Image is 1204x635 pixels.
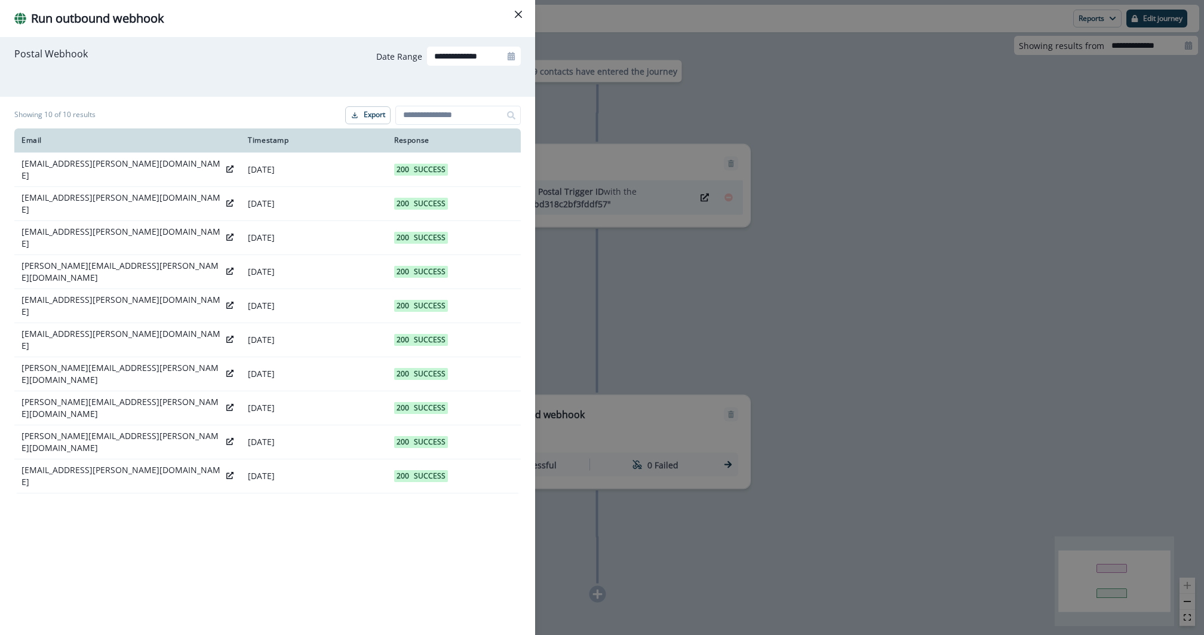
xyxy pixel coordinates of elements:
h1: Showing 10 of 10 results [14,111,96,119]
p: 200 [397,470,409,482]
p: [DATE] [248,368,380,380]
p: 200 [397,266,409,278]
p: [PERSON_NAME][EMAIL_ADDRESS][PERSON_NAME][DOMAIN_NAME] [21,430,222,454]
p: Success [414,334,446,346]
p: Success [414,300,446,312]
div: Response [394,136,514,145]
p: Export [364,111,385,119]
p: Postal Webhook [14,47,88,61]
p: 200 [397,436,409,448]
p: [PERSON_NAME][EMAIL_ADDRESS][PERSON_NAME][DOMAIN_NAME] [21,362,222,386]
p: 200 [397,232,409,244]
p: [DATE] [248,402,380,414]
p: [EMAIL_ADDRESS][PERSON_NAME][DOMAIN_NAME] [21,294,222,318]
p: 200 [397,368,409,380]
p: [PERSON_NAME][EMAIL_ADDRESS][PERSON_NAME][DOMAIN_NAME] [21,260,222,284]
div: Email [21,136,234,145]
p: [DATE] [248,266,380,278]
p: [DATE] [248,436,380,448]
p: 200 [397,198,409,210]
p: [DATE] [248,164,380,176]
p: [DATE] [248,198,380,210]
p: Run outbound webhook [31,10,164,27]
p: [EMAIL_ADDRESS][PERSON_NAME][DOMAIN_NAME] [21,192,222,216]
p: [EMAIL_ADDRESS][PERSON_NAME][DOMAIN_NAME] [21,226,222,250]
p: Success [414,198,446,210]
p: Success [414,232,446,244]
p: 200 [397,402,409,414]
p: [EMAIL_ADDRESS][PERSON_NAME][DOMAIN_NAME] [21,158,222,182]
div: Timestamp [248,136,380,145]
p: Success [414,402,446,414]
p: [DATE] [248,470,380,482]
p: Date Range [376,50,422,63]
p: 200 [397,334,409,346]
p: Success [414,368,446,380]
p: 200 [397,164,409,176]
p: Success [414,164,446,176]
p: [DATE] [248,334,380,346]
p: [DATE] [248,232,380,244]
p: [DATE] [248,300,380,312]
p: Success [414,266,446,278]
p: Success [414,470,446,482]
p: Success [414,436,446,448]
p: [EMAIL_ADDRESS][PERSON_NAME][DOMAIN_NAME] [21,464,222,488]
p: [EMAIL_ADDRESS][PERSON_NAME][DOMAIN_NAME] [21,328,222,352]
button: Export [345,106,391,124]
p: [PERSON_NAME][EMAIL_ADDRESS][PERSON_NAME][DOMAIN_NAME] [21,396,222,420]
p: 200 [397,300,409,312]
button: Close [509,5,528,24]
